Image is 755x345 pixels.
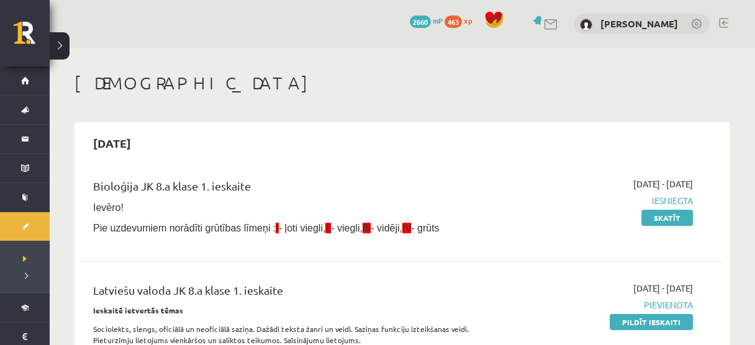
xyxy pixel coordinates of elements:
a: Pildīt ieskaiti [610,314,693,330]
span: Iesniegta [505,194,693,207]
span: 463 [445,16,462,28]
span: [DATE] - [DATE] [633,282,693,295]
span: mP [433,16,443,25]
span: I [276,223,278,233]
a: Rīgas 1. Tālmācības vidusskola [14,22,50,53]
a: Skatīt [641,210,693,226]
a: 2660 mP [410,16,443,25]
span: Ievēro! [93,202,124,213]
a: 463 xp [445,16,478,25]
h2: [DATE] [81,128,143,158]
span: 2660 [410,16,431,28]
span: IV [402,223,411,233]
span: [DATE] - [DATE] [633,177,693,190]
div: Latviešu valoda JK 8.a klase 1. ieskaite [93,282,487,305]
span: Pie uzdevumiem norādīti grūtības līmeņi : - ļoti viegli, - viegli, - vidēji, - grūts [93,223,440,233]
span: xp [464,16,472,25]
a: [PERSON_NAME] [600,17,678,30]
img: Gļebs Golubevs [580,19,592,31]
strong: Ieskaitē ietvertās tēmas [93,305,183,315]
span: Pievienota [505,298,693,311]
span: II [325,223,331,233]
div: Bioloģija JK 8.a klase 1. ieskaite [93,177,487,200]
span: III [363,223,371,233]
h1: [DEMOGRAPHIC_DATA] [75,73,730,94]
